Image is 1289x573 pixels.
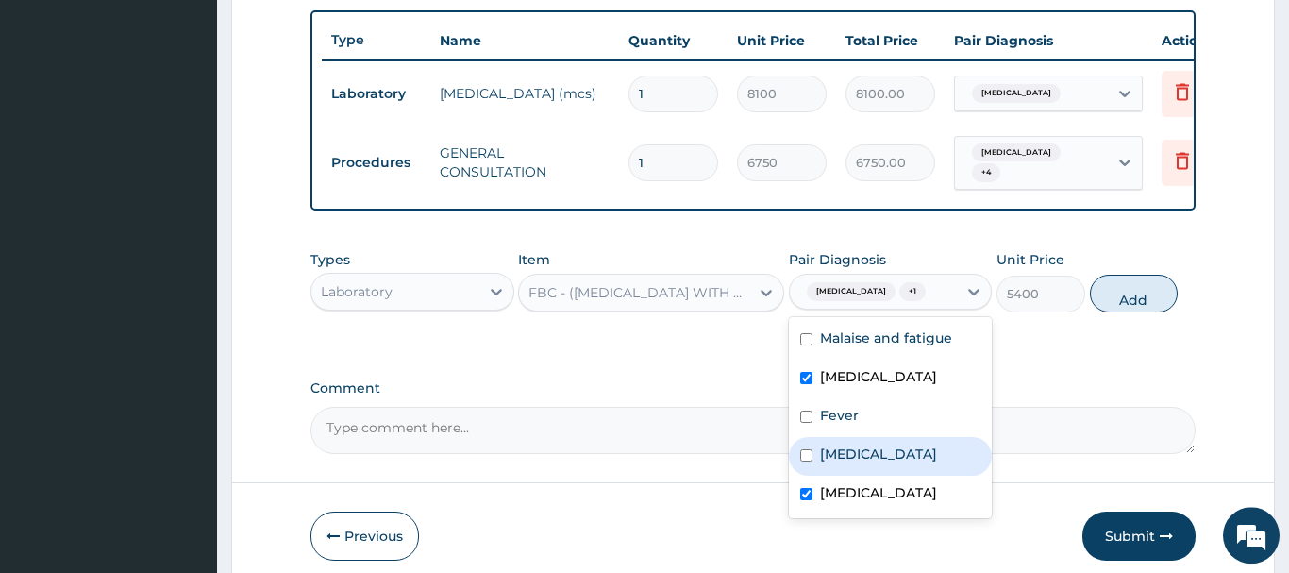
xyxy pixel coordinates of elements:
label: Types [310,252,350,268]
div: Laboratory [321,282,393,301]
th: Quantity [619,22,728,59]
label: Comment [310,380,1196,396]
th: Name [430,22,619,59]
th: Pair Diagnosis [945,22,1152,59]
th: Total Price [836,22,945,59]
label: Pair Diagnosis [789,250,886,269]
td: [MEDICAL_DATA] (mcs) [430,75,619,112]
label: [MEDICAL_DATA] [820,483,937,502]
span: [MEDICAL_DATA] [972,84,1061,103]
label: Fever [820,406,859,425]
label: Unit Price [996,250,1064,269]
label: Malaise and fatigue [820,329,952,347]
div: Minimize live chat window [310,9,355,55]
button: Previous [310,512,419,561]
label: [MEDICAL_DATA] [820,445,937,463]
th: Unit Price [728,22,836,59]
th: Actions [1152,22,1247,59]
span: [MEDICAL_DATA] [972,143,1061,162]
span: We're online! [109,168,260,359]
textarea: Type your message and hit 'Enter' [9,377,360,443]
div: FBC - ([MEDICAL_DATA] WITH PLATELET AND RED INDICES) [528,283,751,302]
div: Chat with us now [98,106,317,130]
span: + 4 [972,163,1000,182]
td: Laboratory [322,76,430,111]
th: Type [322,23,430,58]
td: GENERAL CONSULTATION [430,134,619,191]
span: [MEDICAL_DATA] [807,282,896,301]
button: Add [1090,275,1179,312]
button: Submit [1082,512,1196,561]
span: + 1 [899,282,926,301]
label: [MEDICAL_DATA] [820,367,937,386]
td: Procedures [322,145,430,180]
label: Item [518,250,550,269]
img: d_794563401_company_1708531726252_794563401 [35,94,76,142]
